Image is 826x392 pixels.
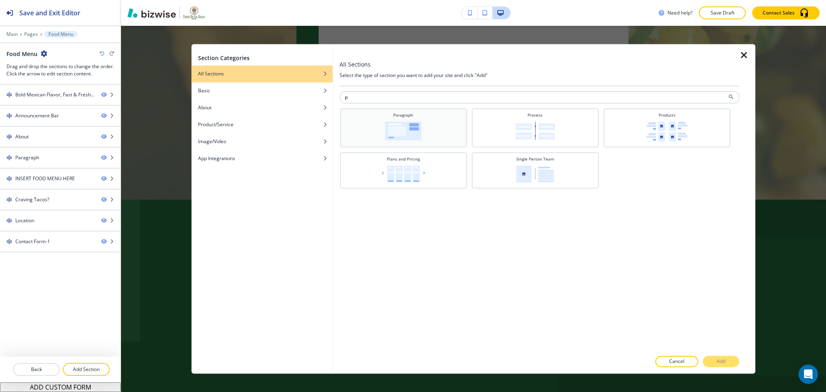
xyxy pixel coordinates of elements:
[516,156,554,162] h4: Single Person Team
[340,91,739,103] input: Search for a section
[192,150,333,167] button: App Integrations
[15,91,95,98] div: Bold Mexican Flavor, Fast & Fresh-2
[15,217,34,224] div: Location
[15,196,49,203] div: Craving Tacos?
[6,239,12,244] img: Drag
[127,8,176,18] img: Bizwise Logo
[340,108,467,147] div: ParagraphECLECTIC_PARAGRAPHS
[63,363,110,376] button: Add Section
[13,363,60,376] button: Back
[192,116,333,133] button: Product/Service
[198,87,210,94] h4: Basic
[192,99,333,116] button: About
[198,155,235,162] h4: App Integrations
[393,112,413,118] h4: Paragraph
[64,366,109,373] p: Add Section
[647,121,688,142] img: ECLECTIC_PRODUCTS
[15,133,29,140] div: About
[192,65,333,82] button: All Sections
[192,133,333,150] button: Image/Video
[340,152,467,188] div: Plans and PricingECLECTIC_PLANS_AND_PRICING
[15,238,50,245] div: Contact Form-1
[48,31,73,37] p: Food Menu
[655,356,698,367] button: Cancel
[6,134,12,140] img: Drag
[667,9,693,17] h3: Need help?
[198,121,234,128] h4: Product/Service
[198,70,224,77] h4: All Sections
[15,175,75,182] div: INSERT FOOD MENU HERE
[340,72,739,79] h4: Select the type of section you want to add your site and click "Add"
[6,92,12,98] img: Drag
[183,6,205,19] img: Your Logo
[19,8,80,18] h2: Save and Exit Editor
[528,112,542,118] h4: Process
[24,31,38,37] button: Pages
[799,365,818,384] div: Open Intercom Messenger
[198,104,211,111] h4: About
[198,138,226,145] h4: Image/Video
[516,165,554,183] img: ECLECTIC_SINGLE_PERSON_TEAM
[709,9,735,17] p: Save Draft
[6,50,38,58] h2: Food Menu
[659,112,676,118] h4: Products
[380,165,427,182] img: ECLECTIC_PLANS_AND_PRICING
[669,358,684,365] p: Cancel
[471,108,599,147] div: ProcessECLECTIC_PROCESS
[15,154,39,161] div: Paragraph
[198,54,250,62] h2: Section Categories
[14,366,59,373] p: Back
[6,197,12,202] img: Drag
[340,60,371,69] h3: All Sections
[6,113,12,119] img: Drag
[471,152,599,188] div: Single Person TeamECLECTIC_SINGLE_PERSON_TEAM
[515,121,555,140] img: ECLECTIC_PROCESS
[6,31,18,37] button: Main
[699,6,746,19] button: Save Draft
[6,155,12,161] img: Drag
[192,82,333,99] button: Basic
[385,121,421,140] img: ECLECTIC_PARAGRAPHS
[44,31,77,38] button: Food Menu
[6,218,12,223] img: Drag
[763,9,795,17] p: Contact Sales
[6,63,114,77] h3: Drag and drop the sections to change the order. Click the arrow to edit section content.
[6,176,12,181] img: Drag
[752,6,820,19] button: Contact Sales
[387,156,420,162] h4: Plans and Pricing
[15,112,59,119] div: Announcement Bar
[603,108,730,147] div: ProductsECLECTIC_PRODUCTS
